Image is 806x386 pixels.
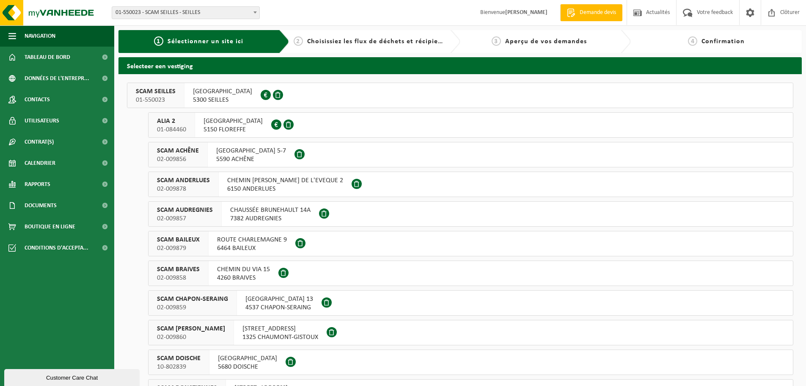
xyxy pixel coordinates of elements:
span: SCAM SEILLES [136,87,176,96]
span: Navigation [25,25,55,47]
button: SCAM ACHÊNE 02-009856 [GEOGRAPHIC_DATA] 5-75590 ACHÊNE [148,142,793,167]
span: 02-009859 [157,303,228,312]
span: Données de l'entrepr... [25,68,89,89]
span: Contrat(s) [25,131,54,153]
span: [GEOGRAPHIC_DATA] [218,354,277,363]
span: SCAM DOISCHE [157,354,201,363]
span: [GEOGRAPHIC_DATA] 13 [245,295,313,303]
span: 1 [154,36,163,46]
button: SCAM BRAIVES 02-009858 CHEMIN DU VIA 154260 BRAIVES [148,261,793,286]
span: 02-009857 [157,214,213,223]
span: Documents [25,195,57,216]
span: SCAM BRAIVES [157,265,200,274]
span: [GEOGRAPHIC_DATA] 5-7 [216,147,286,155]
button: SCAM BAILEUX 02-009879 ROUTE CHARLEMAGNE 96464 BAILEUX [148,231,793,256]
span: Calendrier [25,153,55,174]
span: 02-009856 [157,155,199,164]
span: Demande devis [578,8,618,17]
span: ROUTE CHARLEMAGNE 9 [217,236,287,244]
span: CHAUSSÉE BRUNEHAULT 14A [230,206,311,214]
span: 02-009878 [157,185,210,193]
span: 6464 BAILEUX [217,244,287,253]
span: 01-084460 [157,125,186,134]
strong: [PERSON_NAME] [505,9,547,16]
span: 10-802839 [157,363,201,371]
span: CHEMIN DU VIA 15 [217,265,270,274]
span: 7382 AUDREGNIES [230,214,311,223]
span: [GEOGRAPHIC_DATA] [193,87,252,96]
span: Contacts [25,89,50,110]
a: Demande devis [560,4,622,21]
span: 5150 FLOREFFE [204,125,263,134]
span: Confirmation [701,38,745,45]
span: [GEOGRAPHIC_DATA] [204,117,263,125]
span: 5680 DOISCHE [218,363,277,371]
button: SCAM CHAPON-SERAING 02-009859 [GEOGRAPHIC_DATA] 134537 CHAPON-SERAING [148,290,793,316]
span: Choisissiez les flux de déchets et récipients [307,38,448,45]
span: 4260 BRAIVES [217,274,270,282]
span: 4537 CHAPON-SERAING [245,303,313,312]
button: SCAM ANDERLUES 02-009878 CHEMIN [PERSON_NAME] DE L'EVEQUE 26150 ANDERLUES [148,172,793,197]
span: 01-550023 [136,96,176,104]
span: Sélectionner un site ici [168,38,243,45]
span: 3 [492,36,501,46]
span: Conditions d'accepta... [25,237,88,258]
span: 4 [688,36,697,46]
span: 02-009860 [157,333,225,342]
span: Rapports [25,174,50,195]
span: 2 [294,36,303,46]
span: Aperçu de vos demandes [505,38,587,45]
span: 1325 CHAUMONT-GISTOUX [242,333,318,342]
span: SCAM ANDERLUES [157,176,210,185]
span: 02-009879 [157,244,200,253]
span: 5590 ACHÊNE [216,155,286,164]
span: 01-550023 - SCAM SEILLES - SEILLES [112,7,259,19]
span: 5300 SEILLES [193,96,252,104]
button: SCAM [PERSON_NAME] 02-009860 [STREET_ADDRESS]1325 CHAUMONT-GISTOUX [148,320,793,345]
iframe: chat widget [4,367,141,386]
span: SCAM AUDREGNIES [157,206,213,214]
span: SCAM BAILEUX [157,236,200,244]
button: SCAM AUDREGNIES 02-009857 CHAUSSÉE BRUNEHAULT 14A7382 AUDREGNIES [148,201,793,227]
span: 02-009858 [157,274,200,282]
h2: Selecteer een vestiging [118,57,802,74]
span: ALIA 2 [157,117,186,125]
span: Utilisateurs [25,110,59,131]
span: SCAM [PERSON_NAME] [157,325,225,333]
button: ALIA 2 01-084460 [GEOGRAPHIC_DATA]5150 FLOREFFE [148,112,793,138]
span: 01-550023 - SCAM SEILLES - SEILLES [112,6,260,19]
button: SCAM DOISCHE 10-802839 [GEOGRAPHIC_DATA]5680 DOISCHE [148,350,793,375]
span: 6150 ANDERLUES [227,185,343,193]
button: SCAM SEILLES 01-550023 [GEOGRAPHIC_DATA]5300 SEILLES [127,83,793,108]
span: [STREET_ADDRESS] [242,325,318,333]
span: CHEMIN [PERSON_NAME] DE L'EVEQUE 2 [227,176,343,185]
span: SCAM ACHÊNE [157,147,199,155]
span: Boutique en ligne [25,216,75,237]
span: Tableau de bord [25,47,70,68]
span: SCAM CHAPON-SERAING [157,295,228,303]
